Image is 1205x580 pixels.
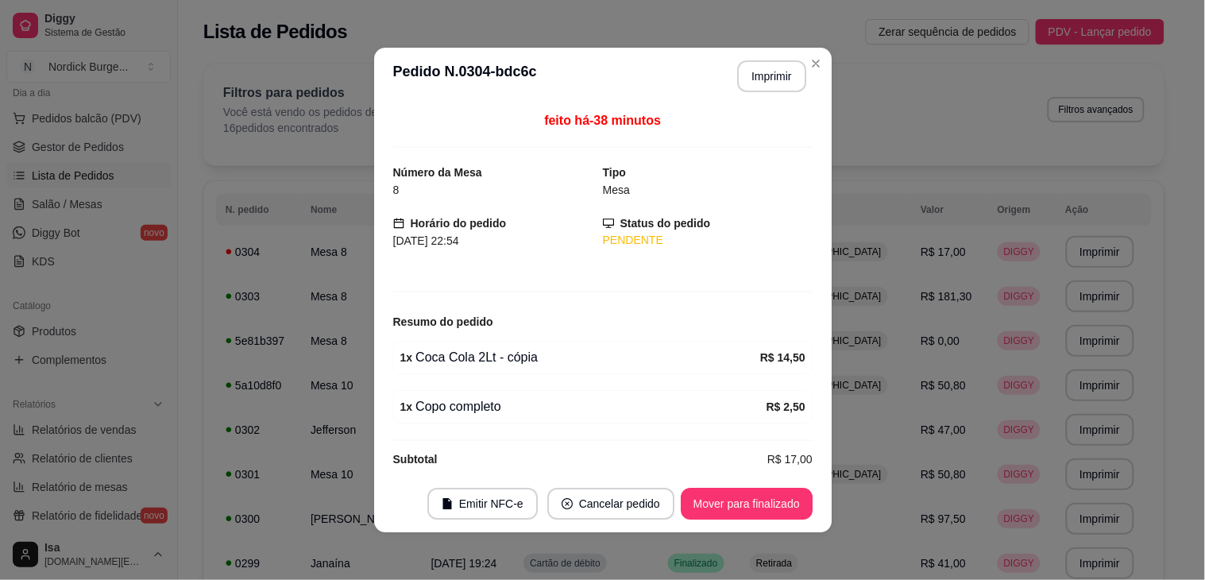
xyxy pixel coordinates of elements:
[603,232,813,249] div: PENDENTE
[767,468,813,485] span: R$ 17,00
[392,184,399,196] span: 8
[603,184,630,196] span: Mesa
[392,218,404,229] span: calendar
[603,166,626,179] strong: Tipo
[392,453,437,466] strong: Subtotal
[400,397,766,416] div: Copo completo
[760,351,805,364] strong: R$ 14,50
[442,498,453,509] span: file
[767,450,813,468] span: R$ 17,00
[427,488,538,520] button: fileEmitir NFC-e
[603,218,614,229] span: desktop
[400,351,412,364] strong: 1 x
[392,315,492,328] strong: Resumo do pedido
[392,60,536,92] h3: Pedido N. 0304-bdc6c
[737,60,806,92] button: Imprimir
[544,114,661,127] span: feito há -38 minutos
[400,400,412,413] strong: 1 x
[392,234,458,247] span: [DATE] 22:54
[681,488,813,520] button: Mover para finalizado
[547,488,674,520] button: close-circleCancelar pedido
[392,166,481,179] strong: Número da Mesa
[803,51,828,76] button: Close
[410,217,506,230] strong: Horário do pedido
[400,348,759,367] div: Coca Cola 2Lt - cópia
[562,498,573,509] span: close-circle
[767,400,805,413] strong: R$ 2,50
[620,217,711,230] strong: Status do pedido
